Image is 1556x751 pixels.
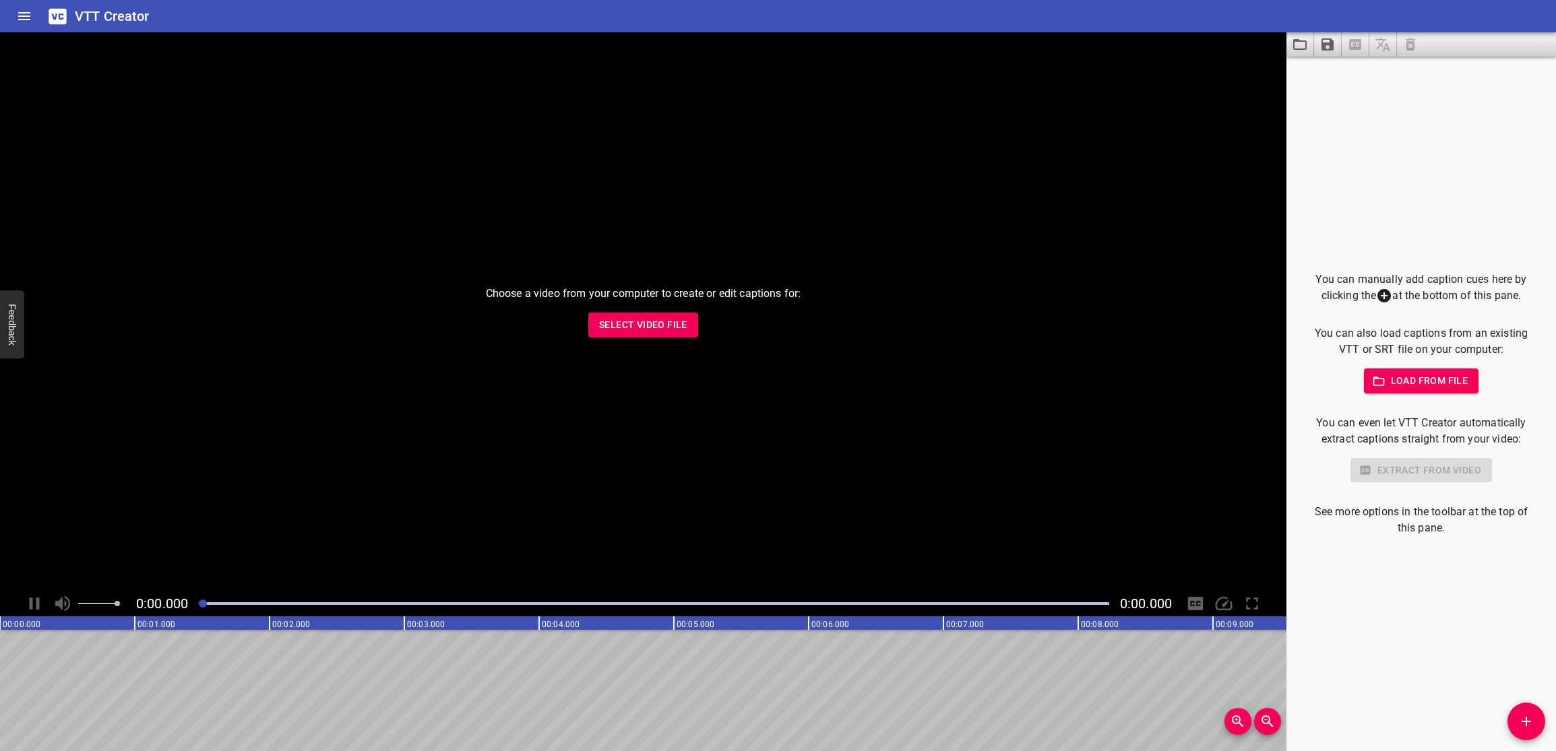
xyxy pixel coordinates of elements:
span: Current Time [136,595,188,612]
div: Select a video in the pane to the left to use this feature [1308,458,1534,483]
span: Video Duration [1120,595,1172,612]
text: 00:01.000 [137,620,175,629]
button: Save captions to file [1314,32,1342,57]
button: Zoom Out [1254,708,1281,735]
p: You can also load captions from an existing VTT or SRT file on your computer: [1308,325,1534,358]
text: 00:08.000 [1081,620,1119,629]
text: 00:09.000 [1216,620,1253,629]
p: You can manually add caption cues here by clicking the at the bottom of this pane. [1308,271,1534,304]
svg: Load captions from file [1292,36,1308,53]
text: 00:05.000 [677,620,714,629]
button: Load from file [1364,368,1479,393]
div: Playback Speed [1211,591,1237,616]
svg: Save captions to file [1319,36,1336,53]
span: Add some captions below, then you can translate them. [1369,32,1397,57]
button: Load captions from file [1286,32,1314,57]
span: Load from file [1375,372,1468,389]
button: Select Video File [588,313,698,337]
text: 00:00.000 [3,620,40,629]
span: Select Video File [599,317,687,333]
p: Choose a video from your computer to create or edit captions for: [486,286,801,302]
div: Play progress [199,602,1109,605]
span: Select a video in the pane to the left, then you can automatically extract captions. [1342,32,1369,57]
text: 00:07.000 [946,620,984,629]
div: Toggle Full Screen [1239,591,1265,616]
p: See more options in the toolbar at the top of this pane. [1308,504,1534,536]
button: Add Cue [1507,703,1545,740]
button: Zoom In [1224,708,1251,735]
text: 00:06.000 [811,620,849,629]
div: Hide/Show Captions [1183,591,1208,616]
p: You can even let VTT Creator automatically extract captions straight from your video: [1308,415,1534,447]
text: 00:03.000 [407,620,445,629]
h6: VTT Creator [75,5,150,27]
text: 00:04.000 [542,620,580,629]
text: 00:02.000 [272,620,310,629]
